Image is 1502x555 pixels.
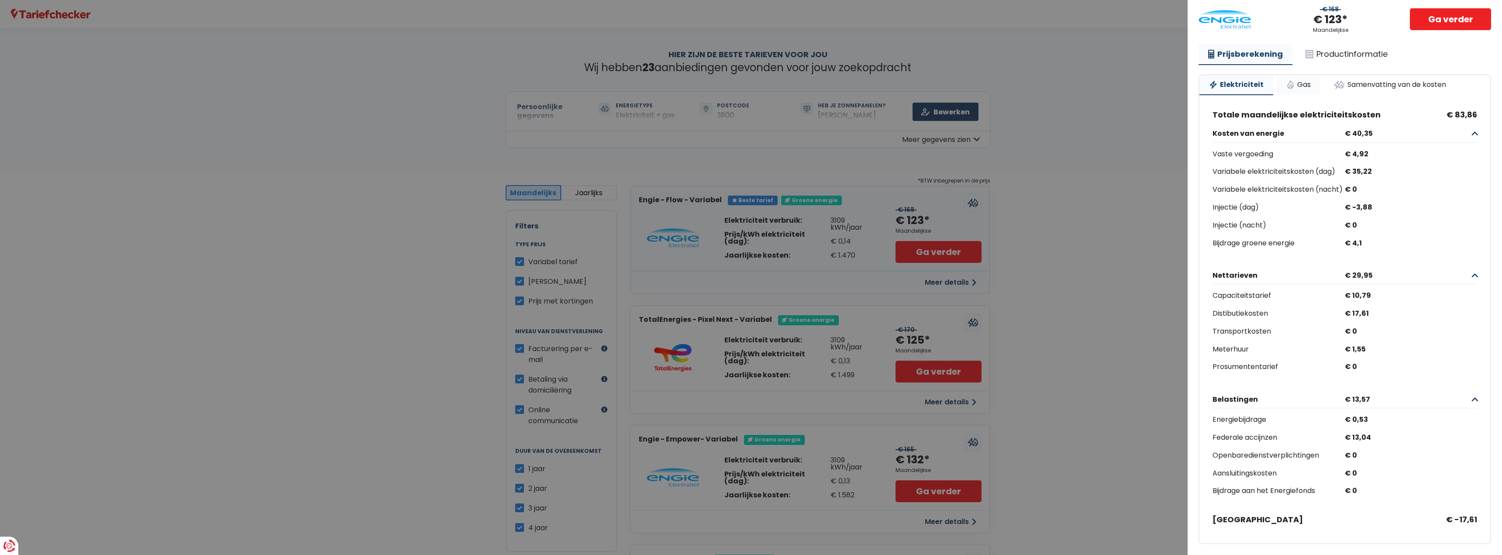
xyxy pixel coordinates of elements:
[1213,431,1345,444] div: Federale accijnzen
[1213,343,1345,356] div: Meterhuur
[1199,75,1273,95] a: Elektriciteit
[1447,110,1477,120] span: € 83,86
[1213,307,1345,320] div: Distibutiekosten
[1341,129,1470,138] span: € 40,35
[1345,219,1477,232] div: € 0
[1213,395,1341,403] span: Belastingen
[1213,449,1345,462] div: Openbaredienstverplichtingen
[1213,165,1345,178] div: Variabele elektriciteitskosten (dag)
[1213,271,1341,279] span: Nettarieven
[1345,201,1477,214] div: € -3,88
[1345,343,1477,356] div: € 1,55
[1213,361,1345,373] div: Prosumententarief
[1213,219,1345,232] div: Injectie (nacht)
[1345,183,1477,196] div: € 0
[1296,44,1397,64] a: Productinformatie
[1345,237,1477,250] div: € 4,1
[1199,44,1292,65] a: Prijsberekening
[1213,391,1477,408] button: Belastingen € 13,57
[1199,10,1251,29] img: Engie
[1213,414,1345,426] div: Energiebijdrage
[1341,395,1470,403] span: € 13,57
[1213,201,1345,214] div: Injectie (dag)
[1313,13,1347,27] div: € 123*
[1213,237,1345,250] div: Bijdrage groene energie
[1345,414,1477,426] div: € 0,53
[1213,290,1345,302] div: Capaciteitstarief
[1446,515,1477,524] span: € -17,61
[1345,467,1477,480] div: € 0
[1213,183,1345,196] div: Variabele elektriciteitskosten (nacht)
[1213,467,1345,480] div: Aansluitingskosten
[1341,271,1470,279] span: € 29,95
[1324,75,1456,94] a: Samenvatting van de kosten
[1320,6,1341,13] div: € 168
[1345,165,1477,178] div: € 35,22
[1345,148,1477,161] div: € 4,92
[1213,125,1477,143] button: Kosten van energie € 40,35
[1213,325,1345,338] div: Transportkosten
[1410,8,1491,30] a: Ga verder
[1213,110,1381,120] span: Totale maandelijkse elektriciteitskosten
[1345,290,1477,302] div: € 10,79
[1345,307,1477,320] div: € 17,61
[1213,515,1303,524] span: [GEOGRAPHIC_DATA]
[1213,129,1341,138] span: Kosten van energie
[1345,325,1477,338] div: € 0
[1345,449,1477,462] div: € 0
[1345,361,1477,373] div: € 0
[1345,431,1477,444] div: € 13,04
[1345,485,1477,497] div: € 0
[1213,267,1477,284] button: Nettarieven € 29,95
[1213,148,1345,161] div: Vaste vergoeding
[1277,75,1320,94] a: Gas
[1213,485,1345,497] div: Bijdrage aan het Energiefonds
[1313,27,1348,33] div: Maandelijkse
